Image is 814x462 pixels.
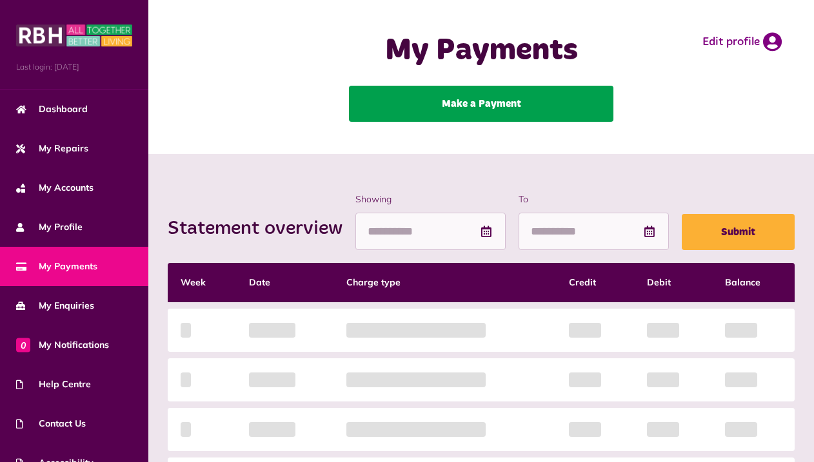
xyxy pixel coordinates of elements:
span: My Repairs [16,142,88,155]
span: Contact Us [16,417,86,430]
span: Last login: [DATE] [16,61,132,73]
h1: My Payments [328,32,635,70]
span: My Accounts [16,181,94,195]
span: My Payments [16,260,97,273]
span: Help Centre [16,378,91,391]
span: Dashboard [16,102,88,116]
span: My Profile [16,220,83,234]
img: MyRBH [16,23,132,48]
a: Make a Payment [349,86,613,122]
a: Edit profile [702,32,782,52]
span: My Enquiries [16,299,94,313]
span: My Notifications [16,338,109,352]
span: 0 [16,338,30,352]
